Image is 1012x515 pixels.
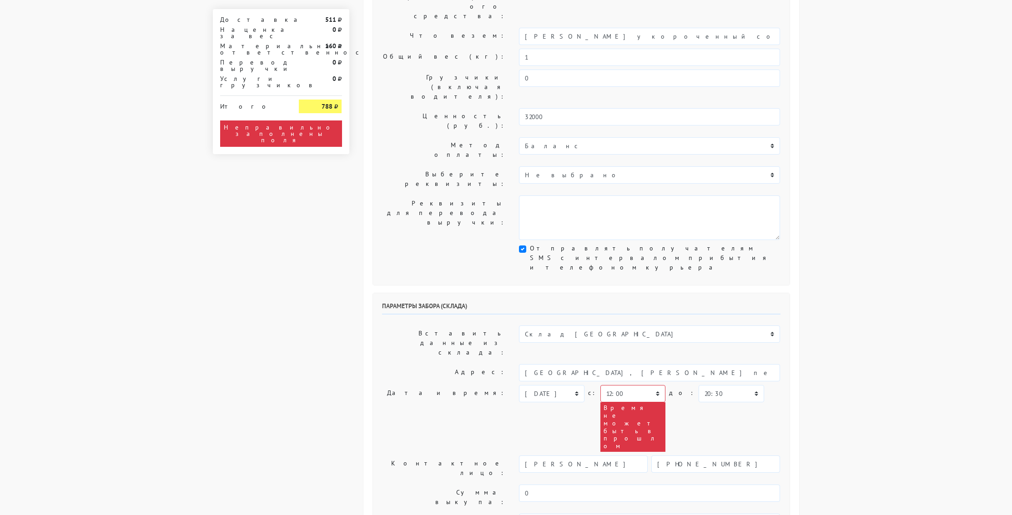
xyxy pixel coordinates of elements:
[213,59,292,72] div: Перевод выручки
[325,15,336,24] strong: 511
[375,108,513,134] label: Ценность (руб.):
[332,58,336,66] strong: 0
[375,166,513,192] label: Выберите реквизиты:
[375,485,513,510] label: Сумма выкупа:
[375,195,513,240] label: Реквизиты для перевода выручки:
[375,364,513,381] label: Адрес:
[375,70,513,105] label: Грузчики (включая водителя):
[669,385,695,401] label: до:
[220,100,286,110] div: Итого
[382,302,780,315] h6: Параметры забора (склада)
[519,455,648,473] input: Имя
[375,137,513,163] label: Метод оплаты:
[651,455,780,473] input: Телефон
[332,75,336,83] strong: 0
[375,325,513,360] label: Вставить данные из склада:
[213,43,292,55] div: Материальная ответственность
[213,75,292,88] div: Услуги грузчиков
[375,49,513,66] label: Общий вес (кг):
[220,120,342,147] div: Неправильно заполнены поля
[213,16,292,23] div: Доставка
[375,28,513,45] label: Что везем:
[600,402,665,452] div: Время не может быть в прошлом
[213,26,292,39] div: Наценка за вес
[322,102,332,110] strong: 788
[332,25,336,34] strong: 0
[375,385,513,452] label: Дата и время:
[530,244,780,272] label: Отправлять получателям SMS с интервалом прибытия и телефоном курьера
[588,385,597,401] label: c:
[375,455,513,481] label: Контактное лицо:
[325,42,336,50] strong: 160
